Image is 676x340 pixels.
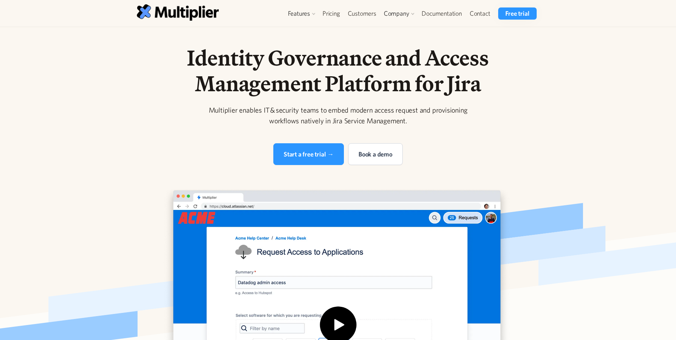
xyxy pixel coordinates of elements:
div: Book a demo [358,149,392,159]
a: Free trial [498,7,536,20]
h1: Identity Governance and Access Management Platform for Jira [156,45,521,96]
div: Company [380,7,418,20]
a: Documentation [418,7,465,20]
a: Customers [344,7,380,20]
a: Start a free trial → [273,143,344,165]
div: Company [384,9,409,18]
a: Book a demo [348,143,403,165]
div: Features [288,9,310,18]
div: Start a free trial → [284,149,334,159]
div: Features [284,7,319,20]
a: Pricing [319,7,344,20]
div: Multiplier enables IT & security teams to embed modern access request and provisioning workflows ... [201,105,475,126]
a: Contact [466,7,494,20]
